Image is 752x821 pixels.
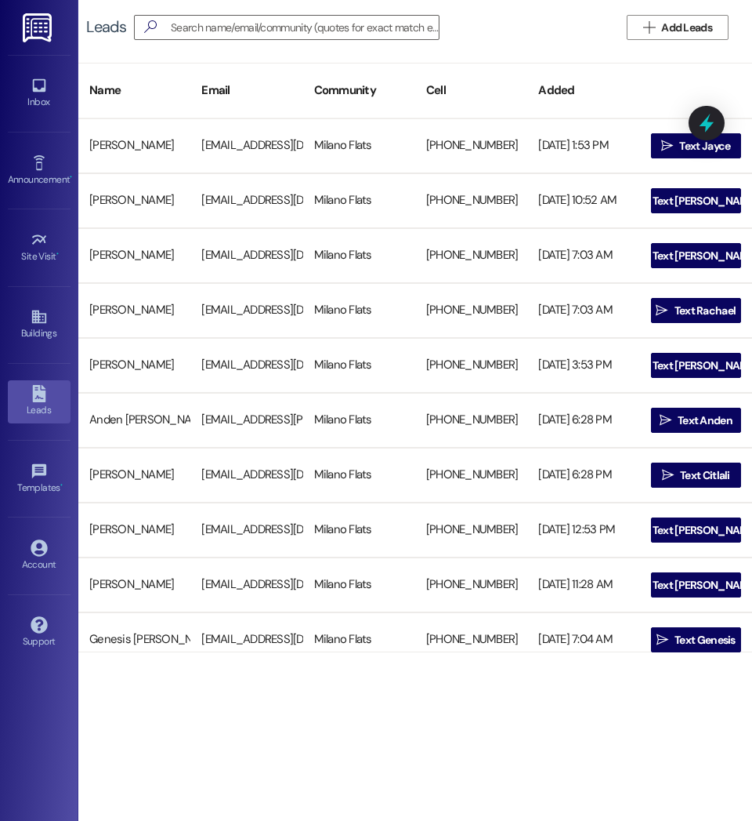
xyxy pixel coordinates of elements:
div: [PHONE_NUMBER] [415,185,527,216]
div: Community [303,71,415,110]
div: [EMAIL_ADDRESS][DOMAIN_NAME] [190,460,302,491]
div: Email [190,71,302,110]
div: [DATE] 1:53 PM [527,130,639,162]
span: Text Citlali [680,467,730,484]
div: [PHONE_NUMBER] [415,624,527,656]
i:  [138,19,163,35]
div: Milano Flats [303,295,415,326]
div: [DATE] 6:28 PM [527,460,639,491]
div: Milano Flats [303,514,415,546]
div: [PHONE_NUMBER] [415,295,527,326]
a: Leads [8,380,70,423]
div: [EMAIL_ADDRESS][DOMAIN_NAME] [190,295,302,326]
div: [PHONE_NUMBER] [415,240,527,271]
button: Text Citlali [651,463,741,488]
a: Account [8,535,70,577]
div: [PHONE_NUMBER] [415,569,527,601]
span: • [60,480,63,491]
div: Milano Flats [303,569,415,601]
button: Text [PERSON_NAME] [651,188,741,213]
div: Added [527,71,639,110]
div: [PERSON_NAME] [78,240,190,271]
img: ResiDesk Logo [23,13,55,42]
i:  [660,414,671,427]
a: Inbox [8,72,70,114]
div: [PERSON_NAME] [78,460,190,491]
button: Text [PERSON_NAME] [651,572,741,598]
div: Milano Flats [303,240,415,271]
div: [PERSON_NAME] [78,569,190,601]
div: Milano Flats [303,460,415,491]
div: Name [78,71,190,110]
div: Milano Flats [303,350,415,381]
div: [DATE] 11:28 AM [527,569,639,601]
div: [PERSON_NAME] [78,130,190,162]
i:  [656,634,668,646]
span: • [56,249,59,260]
i:  [661,140,673,152]
div: Milano Flats [303,624,415,656]
div: Milano Flats [303,185,415,216]
span: Text Jayce [679,138,730,154]
div: [DATE] 12:53 PM [527,514,639,546]
button: Add Leads [627,15,728,40]
div: [PERSON_NAME] [78,185,190,216]
div: [DATE] 3:53 PM [527,350,639,381]
button: Text [PERSON_NAME] [651,353,741,378]
div: [EMAIL_ADDRESS][DOMAIN_NAME] [190,350,302,381]
div: [PERSON_NAME] [78,350,190,381]
button: Text Jayce [651,133,741,158]
span: Text Genesis [674,632,736,648]
div: [PERSON_NAME] [78,295,190,326]
div: Anden [PERSON_NAME] [78,405,190,436]
span: Text Rachael [674,303,736,319]
div: [DATE] 7:03 AM [527,295,639,326]
div: [EMAIL_ADDRESS][PERSON_NAME][DOMAIN_NAME] [190,405,302,436]
div: [EMAIL_ADDRESS][DOMAIN_NAME] [190,240,302,271]
div: [PERSON_NAME] [78,514,190,546]
i:  [656,304,667,317]
button: Text Genesis [651,627,741,652]
i:  [662,469,674,481]
span: • [70,172,72,183]
div: [DATE] 7:04 AM [527,624,639,656]
i:  [634,524,645,536]
div: [PHONE_NUMBER] [415,514,527,546]
a: Site Visit • [8,227,70,269]
a: Support [8,612,70,654]
div: [DATE] 6:28 PM [527,405,639,436]
div: [PHONE_NUMBER] [415,350,527,381]
div: [DATE] 7:03 AM [527,240,639,271]
div: [EMAIL_ADDRESS][DOMAIN_NAME] [190,130,302,162]
div: Cell [415,71,527,110]
i:  [634,579,645,591]
div: [EMAIL_ADDRESS][DOMAIN_NAME] [190,569,302,601]
i:  [634,194,645,207]
button: Text Anden [651,408,741,433]
span: Text Anden [678,412,732,429]
div: [PHONE_NUMBER] [415,460,527,491]
div: Leads [86,19,126,35]
div: [DATE] 10:52 AM [527,185,639,216]
a: Templates • [8,458,70,500]
div: Milano Flats [303,130,415,162]
button: Text [PERSON_NAME] [651,518,741,543]
i:  [634,249,645,262]
a: Buildings [8,303,70,346]
div: Genesis [PERSON_NAME] [78,624,190,656]
div: [EMAIL_ADDRESS][DOMAIN_NAME] [190,185,302,216]
span: Add Leads [661,20,712,36]
i:  [634,359,645,372]
div: Milano Flats [303,405,415,436]
i:  [643,21,655,34]
button: Text [PERSON_NAME] [651,243,741,268]
button: Text Rachael [651,298,741,323]
div: [PHONE_NUMBER] [415,405,527,436]
div: [EMAIL_ADDRESS][DOMAIN_NAME] [190,514,302,546]
div: [PHONE_NUMBER] [415,130,527,162]
div: [EMAIL_ADDRESS][DOMAIN_NAME] [190,624,302,656]
input: Search name/email/community (quotes for exact match e.g. "John Smith") [171,16,439,38]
